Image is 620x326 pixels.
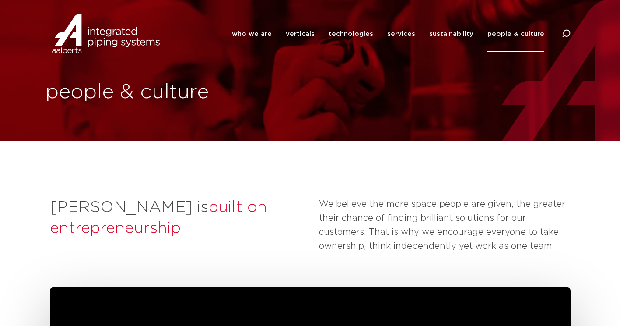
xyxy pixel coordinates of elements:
[319,197,571,253] p: We believe the more space people are given, the greater their chance of finding brilliant solutio...
[286,16,315,52] a: verticals
[232,16,544,52] nav: Menu
[387,16,415,52] a: services
[232,16,272,52] a: who we are
[429,16,473,52] a: sustainability
[46,78,306,106] h1: people & culture
[50,199,267,236] span: built on entrepreneurship
[50,197,310,239] h2: [PERSON_NAME] is
[329,16,373,52] a: technologies
[487,16,544,52] a: people & culture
